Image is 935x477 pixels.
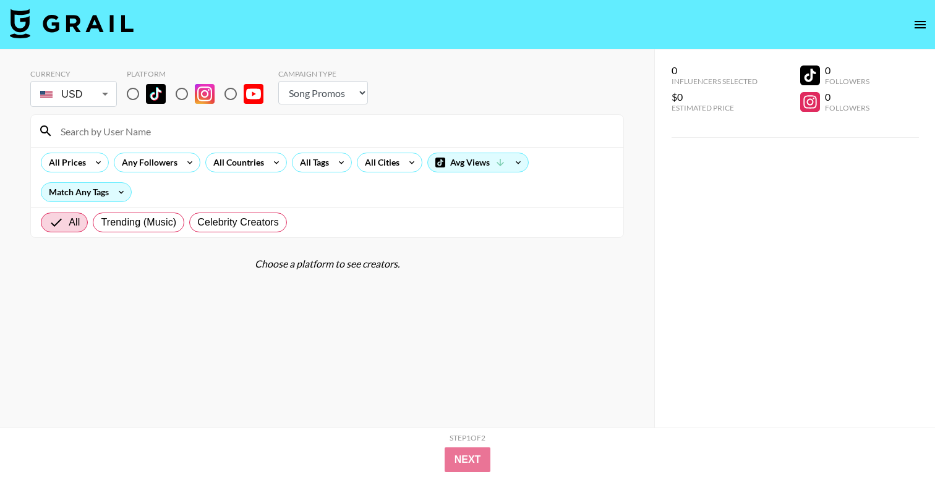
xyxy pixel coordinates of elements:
[195,84,215,104] img: Instagram
[10,9,134,38] img: Grail Talent
[672,103,758,112] div: Estimated Price
[197,215,279,230] span: Celebrity Creators
[278,69,368,78] div: Campaign Type
[672,64,758,77] div: 0
[41,183,131,201] div: Match Any Tags
[30,258,624,270] div: Choose a platform to see creators.
[445,447,491,472] button: Next
[908,12,933,37] button: open drawer
[825,77,869,86] div: Followers
[30,69,117,78] div: Currency
[101,215,176,230] span: Trending (Music)
[825,64,869,77] div: 0
[825,91,869,103] div: 0
[450,433,485,442] div: Step 1 of 2
[206,153,267,172] div: All Countries
[114,153,180,172] div: Any Followers
[357,153,402,172] div: All Cities
[428,153,528,172] div: Avg Views
[41,153,88,172] div: All Prices
[292,153,331,172] div: All Tags
[672,77,758,86] div: Influencers Selected
[244,84,263,104] img: YouTube
[146,84,166,104] img: TikTok
[33,83,114,105] div: USD
[53,121,616,141] input: Search by User Name
[873,415,920,462] iframe: Drift Widget Chat Controller
[69,215,80,230] span: All
[825,103,869,112] div: Followers
[127,69,273,78] div: Platform
[672,91,758,103] div: $0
